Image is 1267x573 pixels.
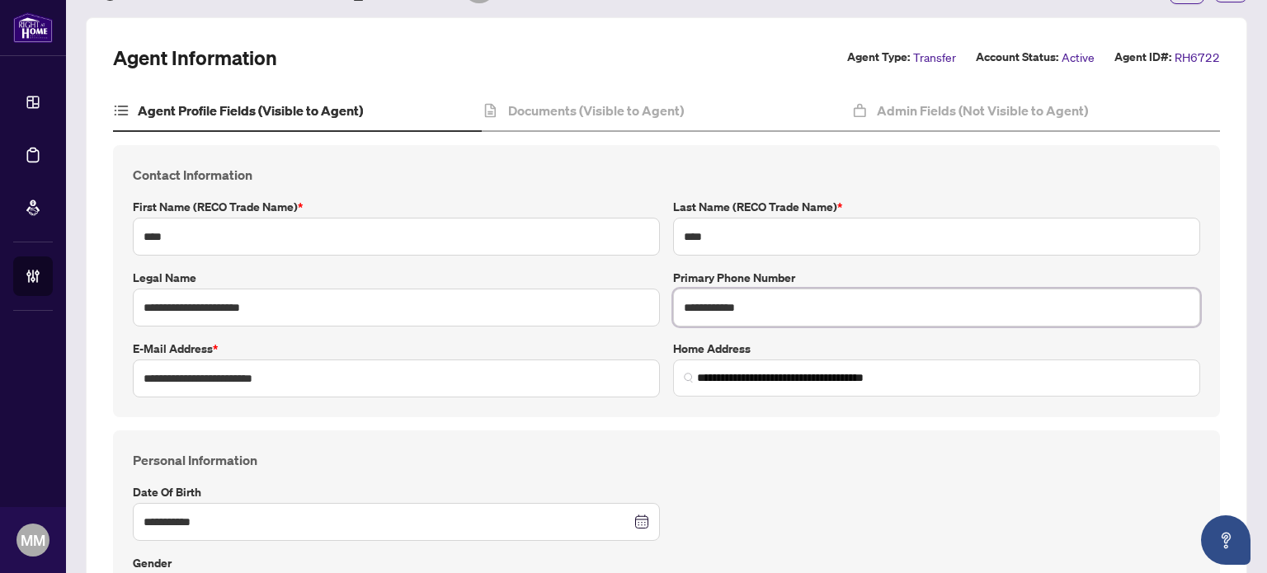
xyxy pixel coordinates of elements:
[21,528,45,552] span: MM
[133,165,1200,185] h4: Contact Information
[913,48,956,67] span: Transfer
[138,101,363,120] h4: Agent Profile Fields (Visible to Agent)
[133,198,660,216] label: First Name (RECO Trade Name)
[13,12,53,43] img: logo
[1175,48,1220,67] span: RH6722
[1201,515,1251,565] button: Open asap
[673,269,1200,287] label: Primary Phone Number
[133,340,660,358] label: E-mail Address
[113,45,277,71] h2: Agent Information
[673,340,1200,358] label: Home Address
[133,450,1200,470] h4: Personal Information
[1114,48,1171,67] label: Agent ID#:
[1062,48,1095,67] span: Active
[976,48,1058,67] label: Account Status:
[877,101,1088,120] h4: Admin Fields (Not Visible to Agent)
[684,373,694,383] img: search_icon
[133,554,1200,572] label: Gender
[133,269,660,287] label: Legal Name
[133,483,660,501] label: Date of Birth
[508,101,684,120] h4: Documents (Visible to Agent)
[847,48,910,67] label: Agent Type:
[673,198,1200,216] label: Last Name (RECO Trade Name)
